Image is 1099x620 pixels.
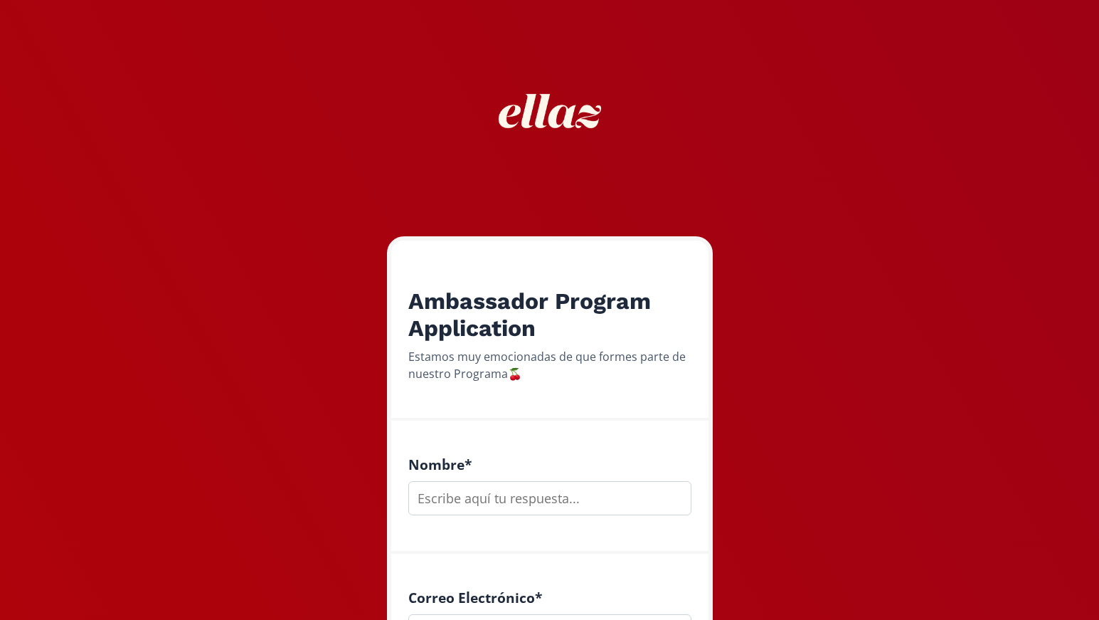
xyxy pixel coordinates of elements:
[486,47,614,175] img: nKmKAABZpYV7
[408,589,691,606] h4: Correo Electrónico *
[408,348,691,382] div: Estamos muy emocionadas de que formes parte de nuestro Programa🍒
[408,456,691,473] h4: Nombre *
[408,288,691,342] h2: Ambassador Program Application
[408,481,691,515] input: Escribe aquí tu respuesta...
